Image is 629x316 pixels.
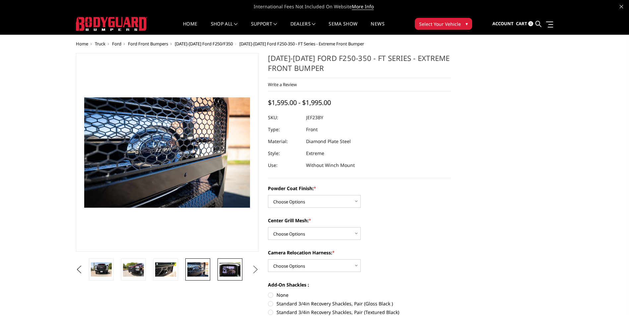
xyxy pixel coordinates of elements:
[250,265,260,275] button: Next
[290,22,316,34] a: Dealers
[268,249,451,256] label: Camera Relocation Harness:
[329,22,357,34] a: SEMA Show
[76,53,259,252] a: 2023-2025 Ford F250-350 - FT Series - Extreme Front Bumper
[268,309,451,316] label: Standard 3/4in Recovery Shackles, Pair (Textured Black)
[516,21,527,26] span: Cart
[74,265,84,275] button: Previous
[268,135,301,147] dt: Material:
[155,262,176,276] img: 2023-2025 Ford F250-350 - FT Series - Extreme Front Bumper
[268,291,451,298] label: None
[128,41,168,47] a: Ford Front Bumpers
[306,135,351,147] dd: Diamond Plate Steel
[95,41,105,47] a: Truck
[415,18,472,30] button: Select Your Vehicle
[492,21,514,26] span: Account
[419,21,461,27] span: Select Your Vehicle
[268,53,451,78] h1: [DATE]-[DATE] Ford F250-350 - FT Series - Extreme Front Bumper
[268,217,451,224] label: Center Grill Mesh:
[268,81,297,87] a: Write a Review
[268,185,451,192] label: Powder Coat Finish:
[220,262,240,276] img: Clear View Camera: Relocate your front camera and keep the functionality completely.
[112,41,121,47] a: Ford
[492,15,514,33] a: Account
[211,22,238,34] a: shop all
[516,15,533,33] a: Cart 0
[306,124,318,135] dd: Front
[175,41,233,47] a: [DATE]-[DATE] Ford F250/F350
[268,159,301,171] dt: Use:
[371,22,384,34] a: News
[268,147,301,159] dt: Style:
[76,17,147,31] img: BODYGUARD BUMPERS
[306,159,355,171] dd: Without Winch Mount
[352,3,374,10] a: More Info
[466,20,468,27] span: ▾
[528,21,533,26] span: 0
[76,41,88,47] a: Home
[251,22,277,34] a: Support
[268,112,301,124] dt: SKU:
[187,262,208,276] img: 2023-2025 Ford F250-350 - FT Series - Extreme Front Bumper
[268,300,451,307] label: Standard 3/4in Recovery Shackles, Pair (Gloss Black )
[306,112,323,124] dd: JEF23BY
[306,147,324,159] dd: Extreme
[268,124,301,135] dt: Type:
[239,41,364,47] span: [DATE]-[DATE] Ford F250-350 - FT Series - Extreme Front Bumper
[268,281,451,288] label: Add-On Shackles :
[183,22,197,34] a: Home
[91,262,112,276] img: 2023-2025 Ford F250-350 - FT Series - Extreme Front Bumper
[123,262,144,276] img: 2023-2025 Ford F250-350 - FT Series - Extreme Front Bumper
[268,98,331,107] span: $1,595.00 - $1,995.00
